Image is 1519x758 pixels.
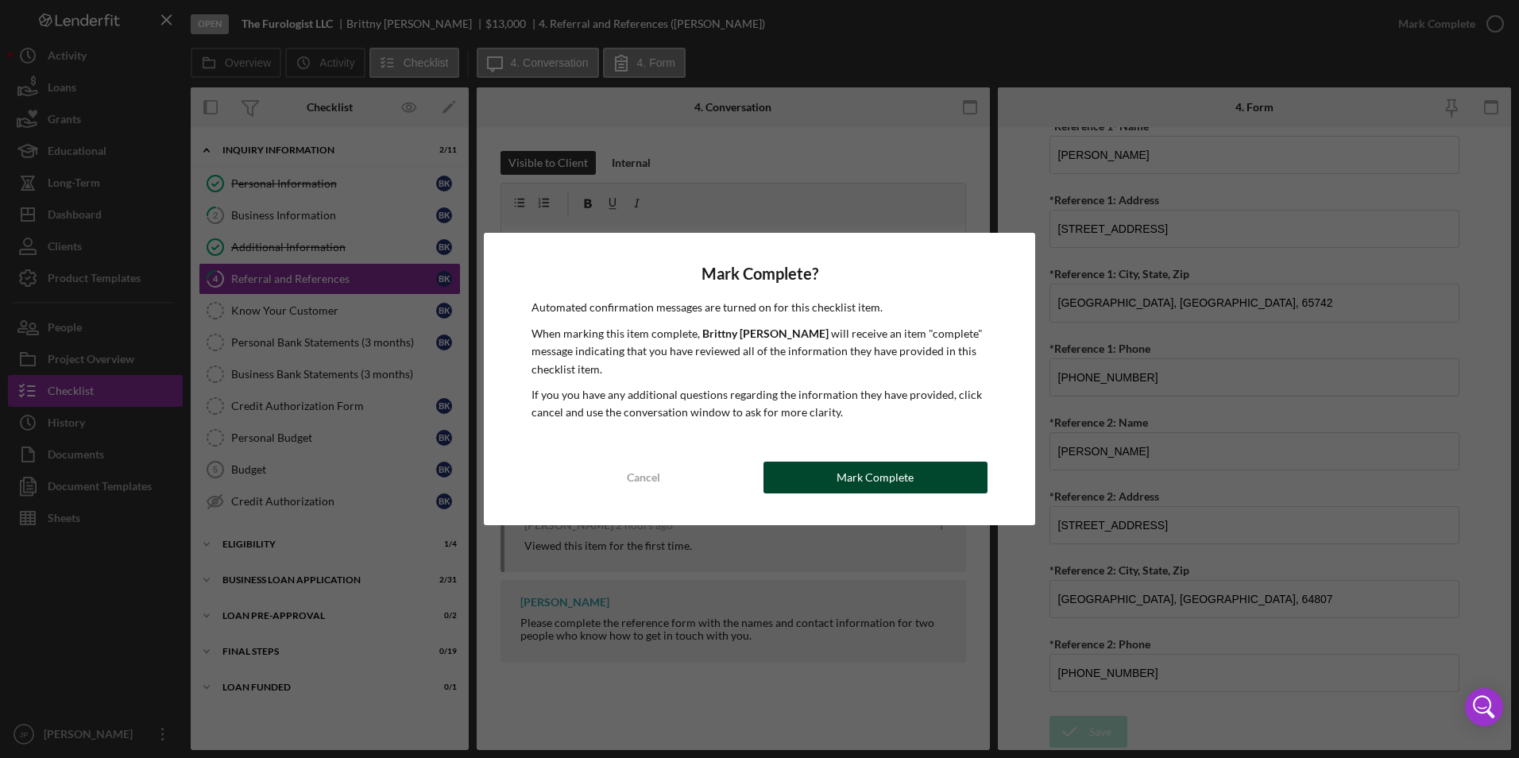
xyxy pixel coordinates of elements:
[702,327,829,340] b: Brittny [PERSON_NAME]
[763,462,988,493] button: Mark Complete
[1465,688,1503,726] div: Open Intercom Messenger
[627,462,660,493] div: Cancel
[531,386,988,422] p: If you you have any additional questions regarding the information they have provided, click canc...
[531,299,988,316] p: Automated confirmation messages are turned on for this checklist item.
[837,462,914,493] div: Mark Complete
[531,462,756,493] button: Cancel
[531,325,988,378] p: When marking this item complete, will receive an item "complete" message indicating that you have...
[531,265,988,283] h4: Mark Complete?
